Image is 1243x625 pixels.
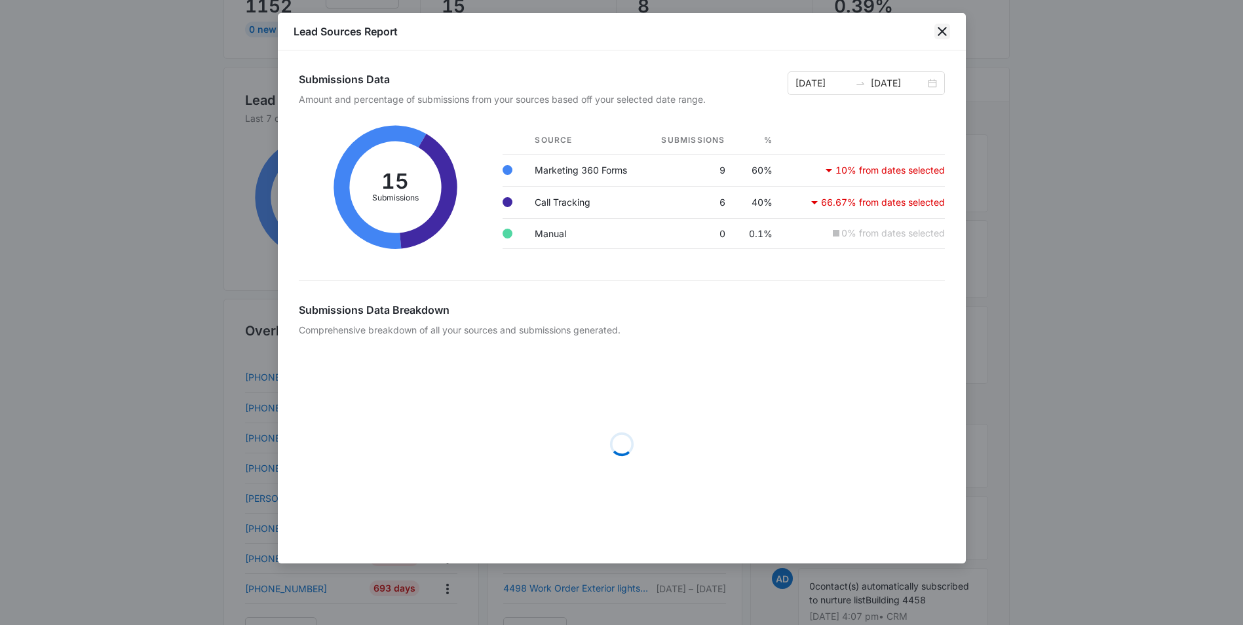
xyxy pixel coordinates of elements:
[524,126,645,155] th: Source
[736,218,784,248] td: 0.1%
[645,126,736,155] th: Submissions
[524,186,645,218] td: Call Tracking
[736,154,784,186] td: 60%
[294,24,398,39] h1: Lead Sources Report
[299,323,945,337] p: Comprehensive breakdown of all your sources and submissions generated.
[299,71,706,87] h2: Submissions Data
[795,76,850,90] input: Start date
[299,302,945,318] h2: Submissions Data Breakdown
[871,76,925,90] input: End date
[934,24,950,39] button: close
[524,218,645,248] td: Manual
[736,126,784,155] th: %
[736,186,784,218] td: 40%
[855,78,866,88] span: to
[821,198,945,207] p: 66.67% from dates selected
[645,154,736,186] td: 9
[835,166,945,175] p: 10% from dates selected
[299,92,706,106] p: Amount and percentage of submissions from your sources based off your selected date range.
[645,218,736,248] td: 0
[841,229,945,238] p: 0% from dates selected
[524,154,645,186] td: Marketing 360 Forms
[855,78,866,88] span: swap-right
[645,186,736,218] td: 6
